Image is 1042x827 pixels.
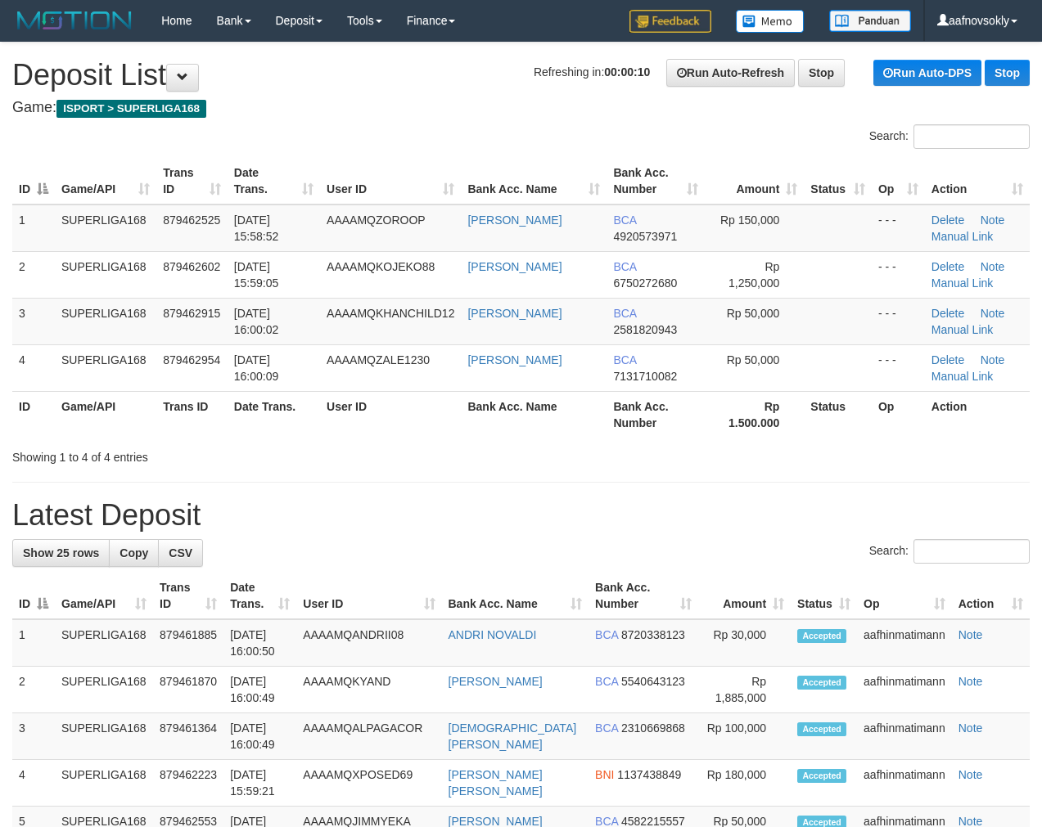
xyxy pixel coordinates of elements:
a: Note [959,675,983,688]
a: Delete [931,307,964,320]
td: [DATE] 16:00:49 [223,667,296,713]
td: SUPERLIGA168 [55,205,156,252]
th: Status [804,391,872,438]
td: Rp 1,885,000 [698,667,791,713]
span: Copy 8720338123 to clipboard [621,628,685,641]
td: 1 [12,619,55,667]
span: [DATE] 15:59:05 [234,260,279,290]
label: Search: [869,539,1030,564]
a: Copy [109,539,159,567]
span: AAAAMQKOJEKO88 [327,260,435,273]
td: SUPERLIGA168 [55,619,153,667]
input: Search: [913,539,1030,564]
a: Delete [931,213,964,227]
td: SUPERLIGA168 [55,667,153,713]
td: SUPERLIGA168 [55,251,156,298]
a: Delete [931,353,964,366]
a: Note [959,768,983,781]
span: 879462525 [163,213,220,227]
span: CSV [169,546,192,560]
th: Amount: activate to sort column ascending [705,158,804,205]
td: [DATE] 16:00:50 [223,619,296,667]
span: BCA [613,307,636,320]
a: Show 25 rows [12,539,110,567]
a: Stop [985,60,1030,86]
td: SUPERLIGA168 [55,298,156,344]
th: Bank Acc. Number: activate to sort column ascending [607,158,705,205]
td: AAAAMQKYAND [296,667,441,713]
span: Accepted [797,769,846,783]
td: aafhinmatimann [857,619,952,667]
a: Note [959,628,983,641]
th: User ID: activate to sort column ascending [296,573,441,619]
span: ISPORT > SUPERLIGA168 [56,100,206,118]
span: Copy 4920573971 to clipboard [613,230,677,243]
a: [PERSON_NAME] [449,675,543,688]
th: Amount: activate to sort column ascending [698,573,791,619]
td: [DATE] 16:00:49 [223,713,296,760]
td: 3 [12,713,55,760]
a: Delete [931,260,964,273]
a: [PERSON_NAME] [467,213,562,227]
span: Accepted [797,629,846,643]
td: SUPERLIGA168 [55,760,153,807]
td: 879461364 [153,713,223,760]
span: Rp 150,000 [720,213,779,227]
span: Accepted [797,722,846,736]
th: Action: activate to sort column ascending [925,158,1030,205]
span: Rp 50,000 [727,307,780,320]
td: aafhinmatimann [857,713,952,760]
td: aafhinmatimann [857,760,952,807]
span: BCA [595,721,618,735]
td: 1 [12,205,55,252]
span: AAAAMQZOROOP [327,213,426,227]
div: Showing 1 to 4 of 4 entries [12,443,422,465]
span: Copy 5540643123 to clipboard [621,675,685,688]
a: Note [981,213,1005,227]
a: [PERSON_NAME] [467,260,562,273]
td: AAAAMQANDRII08 [296,619,441,667]
span: [DATE] 16:00:09 [234,353,279,383]
a: CSV [158,539,203,567]
th: ID: activate to sort column descending [12,573,55,619]
th: Bank Acc. Name: activate to sort column ascending [461,158,607,205]
th: ID [12,391,55,438]
a: [PERSON_NAME] [467,307,562,320]
th: Action [925,391,1030,438]
a: Note [981,260,1005,273]
td: 4 [12,344,55,391]
th: Action: activate to sort column ascending [952,573,1030,619]
span: Copy 6750272680 to clipboard [613,276,677,290]
a: Manual Link [931,370,994,383]
td: [DATE] 15:59:21 [223,760,296,807]
strong: 00:00:10 [604,65,650,79]
td: Rp 100,000 [698,713,791,760]
a: [PERSON_NAME] [467,353,562,366]
a: Run Auto-DPS [873,60,981,86]
span: 879462954 [163,353,220,366]
th: Trans ID [156,391,228,438]
th: Op [872,391,925,438]
td: Rp 30,000 [698,619,791,667]
th: Trans ID: activate to sort column ascending [156,158,228,205]
span: Copy [120,546,148,560]
img: Feedback.jpg [629,10,711,33]
a: Manual Link [931,230,994,243]
a: Manual Link [931,276,994,290]
th: Op: activate to sort column ascending [857,573,952,619]
th: Date Trans.: activate to sort column ascending [223,573,296,619]
span: BCA [595,628,618,641]
td: 879461885 [153,619,223,667]
span: Copy 2581820943 to clipboard [613,323,677,336]
img: Button%20Memo.svg [736,10,805,33]
span: BCA [613,213,636,227]
a: Note [981,307,1005,320]
th: ID: activate to sort column descending [12,158,55,205]
th: Status: activate to sort column ascending [804,158,872,205]
span: 879462915 [163,307,220,320]
td: 879461870 [153,667,223,713]
td: 2 [12,251,55,298]
span: Refreshing in: [534,65,650,79]
span: AAAAMQZALE1230 [327,353,430,366]
td: - - - [872,251,925,298]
